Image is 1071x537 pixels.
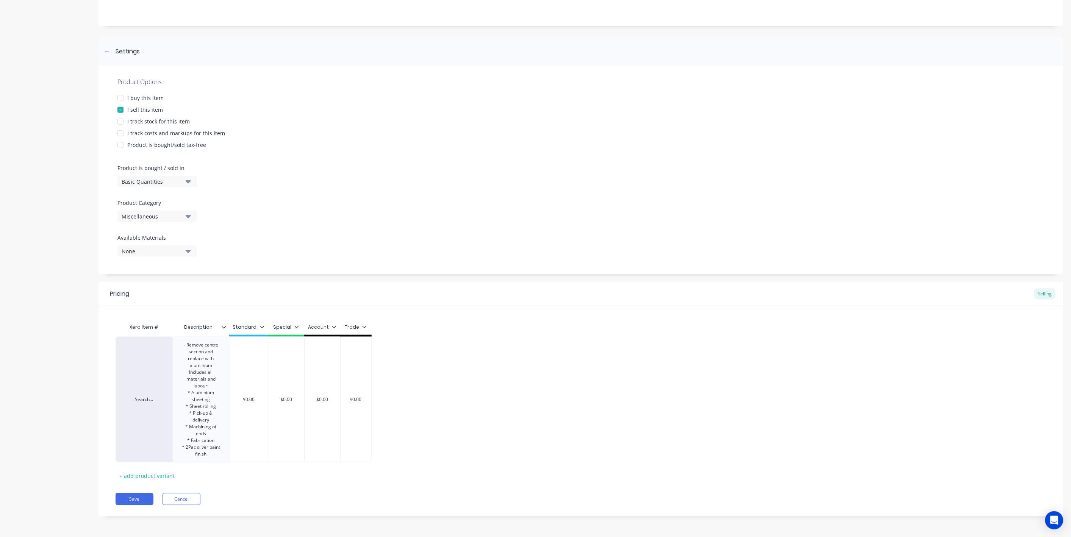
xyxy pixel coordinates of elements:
button: Cancel [163,493,200,505]
div: Search... [123,396,165,403]
div: Xero Item # [116,320,172,335]
div: * Pick-up & delivery [182,410,220,423]
div: $0.00 [267,390,305,409]
div: I track stock for this item [127,117,190,125]
div: I buy this item [127,94,164,102]
div: Miscellaneous [122,212,182,220]
div: Product Options [117,77,1044,86]
div: * Sheet rolling [182,403,220,410]
div: $0.00 [230,390,268,409]
button: Save [116,493,153,505]
div: * 2Pac silver paint finish [182,444,220,457]
div: Special [273,324,299,331]
div: I track costs and markups for this item [127,129,225,137]
div: Search...- Remove centre section and replace with aluminiumIncludes all materials and labour:* Al... [116,337,372,462]
button: Miscellaneous [117,211,197,222]
div: Settings [116,47,140,56]
div: * Aluminium sheeting [182,389,220,403]
div: Trade [345,324,367,331]
div: I sell this item [127,106,163,114]
div: Product is bought/sold tax-free [127,141,206,149]
div: Description [172,318,225,337]
div: + add product variant [116,470,178,482]
div: $0.00 [337,390,375,409]
button: Basic Quantities [117,176,197,187]
div: Standard [233,324,264,331]
div: Selling [1034,288,1056,300]
div: Description [172,320,229,335]
div: Open Intercom Messenger [1045,511,1063,529]
div: * Machining of ends [182,423,220,437]
div: Pricing [110,289,129,298]
label: Available Materials [117,234,197,242]
div: $0.00 [303,390,341,409]
label: Product is bought / sold in [117,164,193,172]
label: Product Category [117,199,193,207]
div: Account [308,324,336,331]
div: None [122,247,182,255]
button: None [117,245,197,257]
div: * Fabrication [182,437,220,444]
div: Includes all materials and labour: [182,369,220,389]
div: Basic Quantities [122,178,182,186]
div: - Remove centre section and replace with aluminium [176,340,226,459]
